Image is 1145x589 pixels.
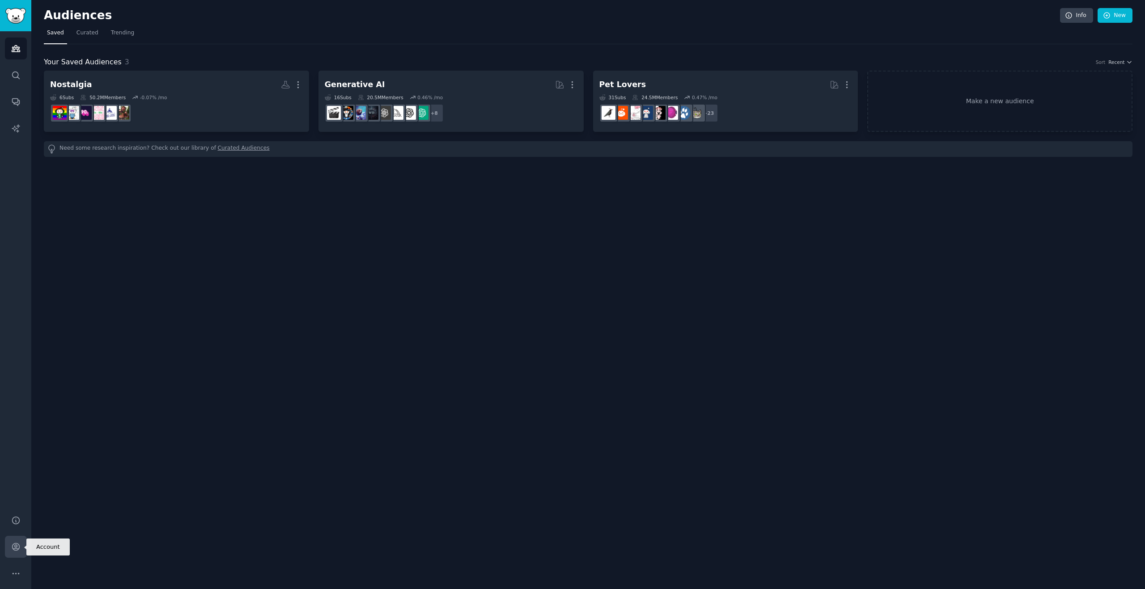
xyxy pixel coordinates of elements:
img: cats [689,106,703,120]
img: Aquariums [664,106,678,120]
a: Generative AI16Subs20.5MMembers0.46% /mo+8ChatGPTOpenAImidjourneyGPT3weirddalleStableDiffusionaiA... [318,71,584,132]
img: 90s [78,106,92,120]
img: aiArt [339,106,353,120]
img: dogswithjobs [639,106,653,120]
div: 24.5M Members [632,94,678,101]
div: 0.46 % /mo [417,94,443,101]
img: midjourney [390,106,403,120]
div: + 23 [700,104,718,122]
div: Nostalgia [50,79,92,90]
img: birding [602,106,615,120]
button: Recent [1108,59,1132,65]
span: Your Saved Audiences [44,57,122,68]
div: -0.07 % /mo [140,94,167,101]
img: dogs [677,106,691,120]
img: 90sand2000sNostalgia [90,106,104,120]
span: Trending [111,29,134,37]
div: 16 Sub s [325,94,352,101]
div: Sort [1096,59,1106,65]
img: GPT3 [377,106,391,120]
div: Generative AI [325,79,385,90]
h2: Audiences [44,8,1060,23]
div: 31 Sub s [599,94,626,101]
a: Saved [44,26,67,44]
img: GummySearch logo [5,8,26,24]
div: 20.5M Members [358,94,403,101]
a: Curated Audiences [218,144,270,154]
img: BeardedDragons [614,106,628,120]
img: Millennials [103,106,117,120]
a: Trending [108,26,137,44]
img: ChatGPT [415,106,428,120]
div: Pet Lovers [599,79,646,90]
span: Curated [76,29,98,37]
a: Info [1060,8,1093,23]
a: Pet Lovers31Subs24.5MMembers0.47% /mo+23catsdogsAquariumsparrotsdogswithjobsRATSBeardedDragonsbir... [593,71,858,132]
div: 6 Sub s [50,94,74,101]
img: nostalgia [65,106,79,120]
img: RATS [627,106,640,120]
img: aivideo [327,106,341,120]
a: Curated [73,26,102,44]
img: weirddalle [365,106,378,120]
img: OpenAI [402,106,416,120]
a: Nostalgia6Subs50.2MMembers-0.07% /moXennialsMillennials90sand2000sNostalgia90snostalgiagaming [44,71,309,132]
img: Xennials [115,106,129,120]
img: parrots [652,106,666,120]
img: StableDiffusion [352,106,366,120]
div: + 8 [425,104,444,122]
img: gaming [53,106,67,120]
a: Make a new audience [867,71,1132,132]
span: 3 [125,58,129,66]
span: Recent [1108,59,1124,65]
div: 0.47 % /mo [692,94,717,101]
div: 50.2M Members [80,94,126,101]
a: New [1098,8,1132,23]
div: Need some research inspiration? Check out our library of [44,141,1132,157]
span: Saved [47,29,64,37]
